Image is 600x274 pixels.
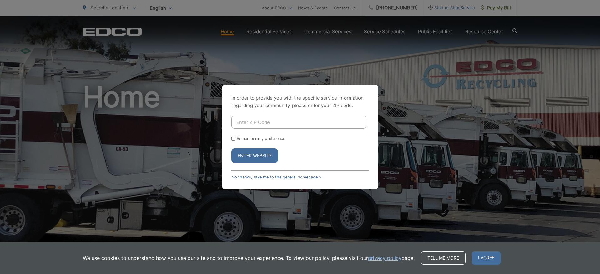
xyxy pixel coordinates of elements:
p: In order to provide you with the specific service information regarding your community, please en... [231,94,369,109]
p: We use cookies to understand how you use our site and to improve your experience. To view our pol... [83,254,415,262]
a: privacy policy [368,254,401,262]
a: Tell me more [421,251,466,265]
label: Remember my preference [237,136,285,141]
span: I agree [472,251,501,265]
input: Enter ZIP Code [231,116,366,129]
a: No thanks, take me to the general homepage > [231,175,321,179]
button: Enter Website [231,148,278,163]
